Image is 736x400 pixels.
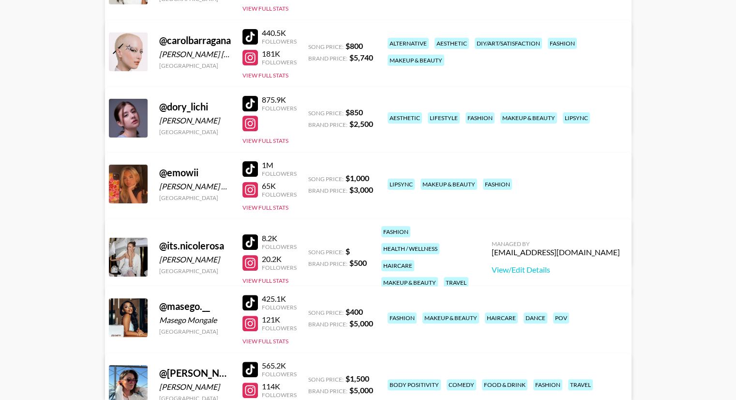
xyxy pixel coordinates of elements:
[568,379,593,390] div: travel
[262,382,297,391] div: 114K
[262,233,297,243] div: 8.2K
[159,34,231,46] div: @ carolbarragana
[262,294,297,304] div: 425.1K
[262,254,297,264] div: 20.2K
[475,38,542,49] div: diy/art/satisfaction
[483,179,512,190] div: fashion
[242,5,288,12] button: View Full Stats
[308,187,347,194] span: Brand Price:
[524,312,547,323] div: dance
[159,382,231,392] div: [PERSON_NAME]
[492,247,620,257] div: [EMAIL_ADDRESS][DOMAIN_NAME]
[242,72,288,79] button: View Full Stats
[381,243,439,254] div: health / wellness
[492,240,620,247] div: Managed By
[262,304,297,311] div: Followers
[262,243,297,250] div: Followers
[159,240,231,252] div: @ its.nicolerosa
[262,105,297,112] div: Followers
[262,191,297,198] div: Followers
[159,255,231,264] div: [PERSON_NAME]
[262,95,297,105] div: 875.9K
[345,307,363,316] strong: $ 400
[242,204,288,211] button: View Full Stats
[308,121,347,128] span: Brand Price:
[262,361,297,370] div: 565.2K
[159,49,231,59] div: [PERSON_NAME] [PERSON_NAME]
[159,315,231,325] div: Masego Mongale
[533,379,562,390] div: fashion
[308,260,347,267] span: Brand Price:
[422,312,479,323] div: makeup & beauty
[349,119,373,128] strong: $ 2,500
[262,38,297,45] div: Followers
[349,385,373,395] strong: $ 5,000
[262,391,297,399] div: Followers
[388,112,422,123] div: aesthetic
[262,28,297,38] div: 440.5K
[308,175,344,183] span: Song Price:
[563,112,590,123] div: lipsync
[159,328,231,335] div: [GEOGRAPHIC_DATA]
[349,53,373,62] strong: $ 5,740
[159,167,231,179] div: @ emowii
[349,258,367,267] strong: $ 500
[381,277,438,288] div: makeup & beauty
[159,194,231,201] div: [GEOGRAPHIC_DATA]
[388,179,415,190] div: lipsync
[262,324,297,332] div: Followers
[447,379,476,390] div: comedy
[345,41,363,50] strong: $ 800
[262,49,297,59] div: 181K
[553,312,569,323] div: pov
[345,108,363,117] strong: $ 850
[308,321,347,328] span: Brand Price:
[308,248,344,256] span: Song Price:
[388,55,444,66] div: makeup & beauty
[308,43,344,50] span: Song Price:
[159,62,231,69] div: [GEOGRAPHIC_DATA]
[308,109,344,117] span: Song Price:
[308,387,347,395] span: Brand Price:
[492,265,620,275] a: View/Edit Details
[500,112,557,123] div: makeup & beauty
[159,101,231,113] div: @ dory_lichi
[262,264,297,271] div: Followers
[482,379,527,390] div: food & drink
[548,38,577,49] div: fashion
[242,137,288,144] button: View Full Stats
[262,59,297,66] div: Followers
[262,181,297,191] div: 65K
[444,277,468,288] div: travel
[308,55,347,62] span: Brand Price:
[381,226,410,237] div: fashion
[262,370,297,378] div: Followers
[388,379,441,390] div: body positivity
[421,179,477,190] div: makeup & beauty
[466,112,495,123] div: fashion
[349,185,373,194] strong: $ 3,000
[388,312,417,323] div: fashion
[262,170,297,177] div: Followers
[435,38,469,49] div: aesthetic
[308,376,344,383] span: Song Price:
[428,112,460,123] div: lifestyle
[159,128,231,136] div: [GEOGRAPHIC_DATA]
[308,309,344,316] span: Song Price:
[159,116,231,125] div: [PERSON_NAME]
[262,315,297,324] div: 121K
[262,160,297,170] div: 1M
[345,246,350,256] strong: $
[159,267,231,275] div: [GEOGRAPHIC_DATA]
[345,173,369,183] strong: $ 1,000
[388,38,429,49] div: alternative
[242,277,288,284] button: View Full Stats
[242,338,288,345] button: View Full Stats
[485,312,518,323] div: haircare
[345,374,369,383] strong: $ 1,500
[349,319,373,328] strong: $ 5,000
[159,182,231,191] div: [PERSON_NAME] & [PERSON_NAME]
[159,367,231,379] div: @ [PERSON_NAME].mackenzlee
[381,260,414,271] div: haircare
[159,300,231,312] div: @ masego.__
